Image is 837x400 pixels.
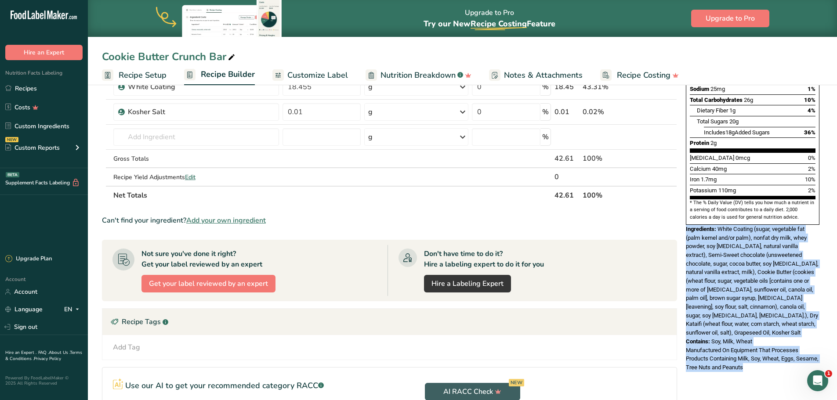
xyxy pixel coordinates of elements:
[710,86,725,92] span: 25mg
[186,215,266,226] span: Add your own ingredient
[287,69,348,81] span: Customize Label
[744,97,753,103] span: 26g
[149,278,268,289] span: Get your label reviewed by an expert
[34,356,61,362] a: Privacy Policy
[489,65,583,85] a: Notes & Attachments
[5,255,52,263] div: Upgrade Plan
[690,187,717,194] span: Potassium
[185,173,196,181] span: Edit
[706,13,755,24] span: Upgrade to Pro
[805,176,815,183] span: 10%
[808,107,815,114] span: 4%
[554,153,580,164] div: 42.61
[718,187,736,194] span: 110mg
[424,18,555,29] span: Try our New Feature
[6,172,19,177] div: BETA
[729,107,736,114] span: 1g
[102,309,677,335] div: Recipe Tags
[504,69,583,81] span: Notes & Attachments
[808,166,815,172] span: 2%
[600,65,679,85] a: Recipe Costing
[5,375,83,386] div: Powered By FoodLabelMaker © 2025 All Rights Reserved
[804,129,815,136] span: 36%
[380,69,456,81] span: Nutrition Breakdown
[125,380,324,392] p: Use our AI to get your recommended category RACC
[366,65,471,85] a: Nutrition Breakdown
[5,350,36,356] a: Hire an Expert .
[471,18,527,29] span: Recipe Costing
[141,249,262,270] div: Not sure you've done it right? Get your label reviewed by an expert
[554,82,580,92] div: 18.45
[112,186,553,204] th: Net Totals
[581,186,637,204] th: 100%
[368,107,373,117] div: g
[128,107,238,117] div: Kosher Salt
[141,275,275,292] button: Get your label reviewed by an expert
[710,140,717,146] span: 2g
[184,65,255,86] a: Recipe Builder
[729,118,739,125] span: 20g
[38,350,49,356] a: FAQ .
[368,132,373,142] div: g
[102,49,237,65] div: Cookie Butter Crunch Bar
[704,129,770,136] span: Includes Added Sugars
[64,304,83,315] div: EN
[690,86,709,92] span: Sodium
[690,166,711,172] span: Calcium
[804,97,815,103] span: 10%
[583,107,635,117] div: 0.02%
[697,118,728,125] span: Total Sugars
[119,69,167,81] span: Recipe Setup
[102,215,677,226] div: Can't find your ingredient?
[102,65,167,85] a: Recipe Setup
[736,155,750,161] span: 0mcg
[686,347,819,371] span: Manufactured On Equipment That Processes Products Containing Milk, Soy, Wheat, Eggs, Sesame, Tree...
[509,379,524,386] div: NEW
[5,143,60,152] div: Custom Reports
[5,350,82,362] a: Terms & Conditions .
[690,140,709,146] span: Protein
[712,166,727,172] span: 40mg
[49,350,70,356] a: About Us .
[808,155,815,161] span: 0%
[808,187,815,194] span: 2%
[690,97,743,103] span: Total Carbohydrates
[583,153,635,164] div: 100%
[697,107,728,114] span: Dietary Fiber
[686,338,710,345] span: Contains:
[617,69,670,81] span: Recipe Costing
[113,154,279,163] div: Gross Totals
[128,82,238,92] div: White Coating
[711,338,752,345] span: Soy, Milk, Wheat
[424,275,511,292] a: Hire a Labeling Expert
[690,155,734,161] span: [MEDICAL_DATA]
[113,342,140,353] div: Add Tag
[443,386,501,397] span: AI RACC Check
[113,173,279,182] div: Recipe Yield Adjustments
[690,199,815,221] section: * The % Daily Value (DV) tells you how much a nutrient in a serving of food contributes to a dail...
[368,82,373,92] div: g
[424,0,555,37] div: Upgrade to Pro
[272,65,348,85] a: Customize Label
[686,226,819,336] span: White Coating (sugar, vegetable fat (palm kernel and/or palm), nonfat dry milk, whey powder, soy ...
[691,10,769,27] button: Upgrade to Pro
[825,370,832,377] span: 1
[5,45,83,60] button: Hire an Expert
[690,176,699,183] span: Iron
[5,302,43,317] a: Language
[808,86,815,92] span: 1%
[686,226,716,232] span: Ingredients:
[553,186,581,204] th: 42.61
[554,107,580,117] div: 0.01
[701,176,717,183] span: 1.7mg
[583,82,635,92] div: 43.31%
[5,137,18,142] div: NEW
[113,128,279,146] input: Add Ingredient
[424,249,544,270] div: Don't have time to do it? Hire a labeling expert to do it for you
[725,129,735,136] span: 18g
[201,68,255,80] span: Recipe Builder
[554,172,580,182] div: 0
[807,370,828,391] iframe: Intercom live chat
